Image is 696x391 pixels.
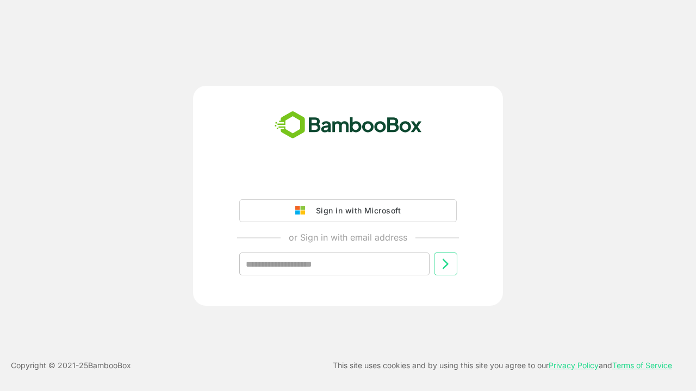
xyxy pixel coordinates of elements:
button: Sign in with Microsoft [239,199,457,222]
p: Copyright © 2021- 25 BambooBox [11,359,131,372]
a: Privacy Policy [549,361,599,370]
img: google [295,206,310,216]
div: Sign in with Microsoft [310,204,401,218]
p: or Sign in with email address [289,231,407,244]
p: This site uses cookies and by using this site you agree to our and [333,359,672,372]
img: bamboobox [269,108,428,143]
a: Terms of Service [612,361,672,370]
